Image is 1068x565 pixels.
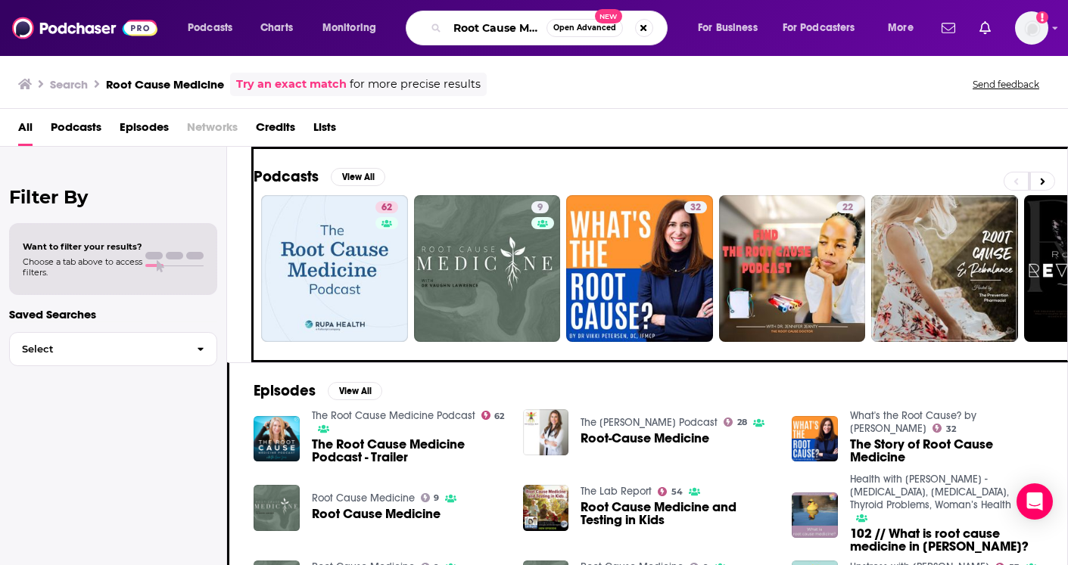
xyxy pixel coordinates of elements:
span: Networks [187,115,238,146]
span: 54 [671,489,683,495]
a: 54 [658,487,683,496]
a: 9 [414,195,561,342]
button: Select [9,332,217,366]
a: 28 [724,418,747,427]
button: Show profile menu [1015,11,1048,45]
a: All [18,115,33,146]
button: View All [328,382,382,400]
button: Open AdvancedNew [546,19,623,37]
span: For Business [698,17,758,39]
span: 62 [494,413,504,420]
a: Root-Cause Medicine [581,432,709,445]
button: open menu [177,16,252,40]
div: Open Intercom Messenger [1017,483,1053,520]
span: for more precise results [350,76,481,93]
a: Charts [251,16,302,40]
img: 102 // What is root cause medicine in Hashimoto's? [792,492,838,539]
span: 28 [737,419,747,426]
a: 9 [531,201,549,213]
a: 9 [421,493,440,502]
span: For Podcasters [783,17,855,39]
a: The Story of Root Cause Medicine [850,438,1043,464]
a: 62 [375,201,398,213]
a: 22 [836,201,859,213]
a: 32 [566,195,713,342]
span: 32 [690,200,701,216]
img: Root Cause Medicine and Testing in Kids [523,485,569,531]
button: open menu [877,16,933,40]
span: Want to filter your results? [23,241,142,252]
button: Send feedback [968,78,1044,91]
span: 22 [842,200,853,216]
span: Logged in as SkyHorsePub35 [1015,11,1048,45]
a: Root Cause Medicine and Testing in Kids [581,501,774,526]
a: The Root Cause Medicine Podcast [312,409,475,422]
img: Podchaser - Follow, Share and Rate Podcasts [12,14,157,42]
span: Monitoring [322,17,376,39]
img: Root-Cause Medicine [523,409,569,455]
a: 32 [684,201,707,213]
svg: Add a profile image [1036,11,1048,23]
a: The Lab Report [581,485,652,498]
span: Select [10,344,185,354]
a: PodcastsView All [254,167,385,186]
span: 102 // What is root cause medicine in [PERSON_NAME]? [850,527,1043,553]
span: 9 [434,495,439,501]
span: Open Advanced [553,24,616,32]
a: Try an exact match [236,76,347,93]
h3: Search [50,77,88,92]
h3: Root Cause Medicine [106,77,224,92]
span: Choose a tab above to access filters. [23,256,142,278]
a: The Mike Sea Podcast [581,416,718,429]
a: Health with Hashimoto’s - Autoimmune Disease, Hypothyroid, Thyroid Problems, Woman’s Health [850,473,1011,511]
a: Episodes [120,115,169,146]
button: open menu [687,16,777,40]
img: User Profile [1015,11,1048,45]
a: What's the Root Cause? by Dr Vikki Petersen [850,409,976,435]
a: Root Cause Medicine [312,492,415,504]
div: Search podcasts, credits, & more... [420,11,682,45]
h2: Episodes [254,381,316,400]
button: View All [331,168,385,186]
input: Search podcasts, credits, & more... [447,16,546,40]
a: Lists [313,115,336,146]
span: More [888,17,914,39]
img: Root Cause Medicine [254,485,300,531]
a: Root Cause Medicine [312,508,441,520]
span: Podcasts [188,17,232,39]
span: 62 [381,200,392,216]
a: The Root Cause Medicine Podcast - Trailer [312,438,505,464]
span: 9 [537,200,543,216]
h2: Filter By [9,186,217,208]
a: Podcasts [51,115,101,146]
img: The Root Cause Medicine Podcast - Trailer [254,416,300,462]
span: 32 [946,426,956,433]
img: The Story of Root Cause Medicine [792,416,838,462]
p: Saved Searches [9,307,217,321]
h2: Podcasts [254,167,319,186]
button: open menu [773,16,877,40]
a: 32 [933,424,956,433]
a: 62 [481,411,505,420]
a: 102 // What is root cause medicine in Hashimoto's? [850,527,1043,553]
a: 22 [719,195,866,342]
a: 62 [261,195,408,342]
a: Credits [256,115,295,146]
span: New [595,9,622,23]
